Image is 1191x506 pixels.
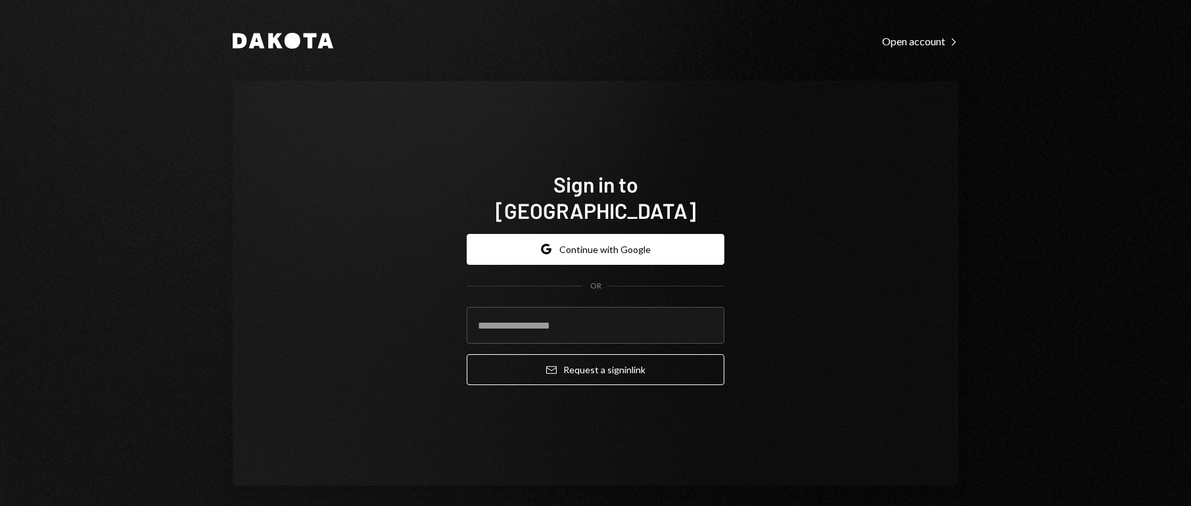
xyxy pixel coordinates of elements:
[467,171,724,223] h1: Sign in to [GEOGRAPHIC_DATA]
[882,34,958,48] a: Open account
[467,354,724,385] button: Request a signinlink
[882,35,958,48] div: Open account
[467,234,724,265] button: Continue with Google
[590,281,601,292] div: OR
